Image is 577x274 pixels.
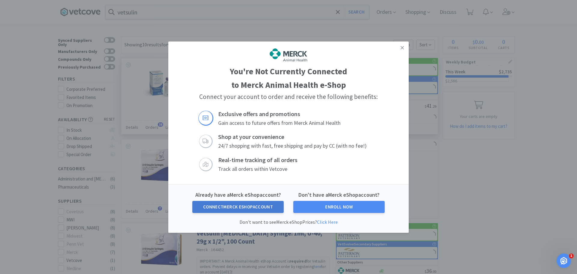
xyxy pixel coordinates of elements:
[557,254,571,268] iframe: Intercom live chat
[317,219,338,225] a: Click Here
[198,65,379,92] h1: You're Not Currently Connected to Merck Animal Health e-Shop
[192,201,284,213] button: ConnectMerck eShopAccount
[218,155,379,165] h3: Real-time tracking of all orders
[218,165,379,174] h4: Track all orders within Vetcove
[192,191,284,199] h6: Already have a Merck eShop account?
[293,201,385,213] a: Enroll Now
[269,47,308,63] img: 6d7abf38e3b8462597f4a2f88dede81e_176.png
[569,254,574,258] span: 1
[192,219,385,225] p: Don't want to see Merck eShop Prices?
[218,119,379,128] h4: Gain access to future offers from Merck Animal Health
[218,132,379,142] h3: Shop at your convenience
[218,142,379,150] h4: 24/7 shopping with fast, free shipping and pay by CC (with no fee!)
[198,92,379,102] h2: Connect your account to order and receive the following benefits:
[293,191,385,199] h6: Don't have a Merck eShop account?
[218,109,379,119] h3: Exclusive offers and promotions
